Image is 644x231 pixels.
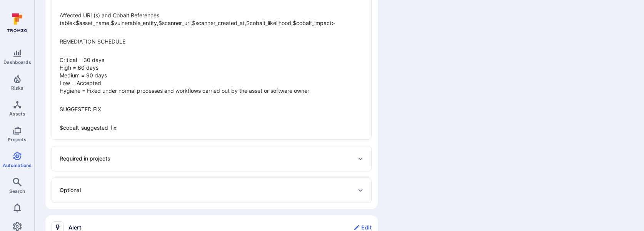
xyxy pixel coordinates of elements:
[60,184,364,196] div: Optional
[3,162,32,168] span: Automations
[60,152,364,165] div: Required in projects
[60,105,364,113] p: SUGGESTED FIX
[9,111,25,117] span: Assets
[60,56,364,95] p: Critical = 30 days High = 60 days Medium = 90 days Low = Accepted Hygiene = Fixed under normal pr...
[60,124,364,132] p: $cobalt_suggested_fix
[60,186,81,194] span: Optional
[3,59,31,65] span: Dashboards
[9,188,25,194] span: Search
[60,155,110,162] span: Required in projects
[60,38,364,45] p: REMEDIATION SCHEDULE
[11,85,23,91] span: Risks
[8,137,27,142] span: Projects
[60,12,364,27] p: Affected URL(s) and Cobalt References table<$asset_name,$vulnerable_entity,$scanner_url,$scanner_...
